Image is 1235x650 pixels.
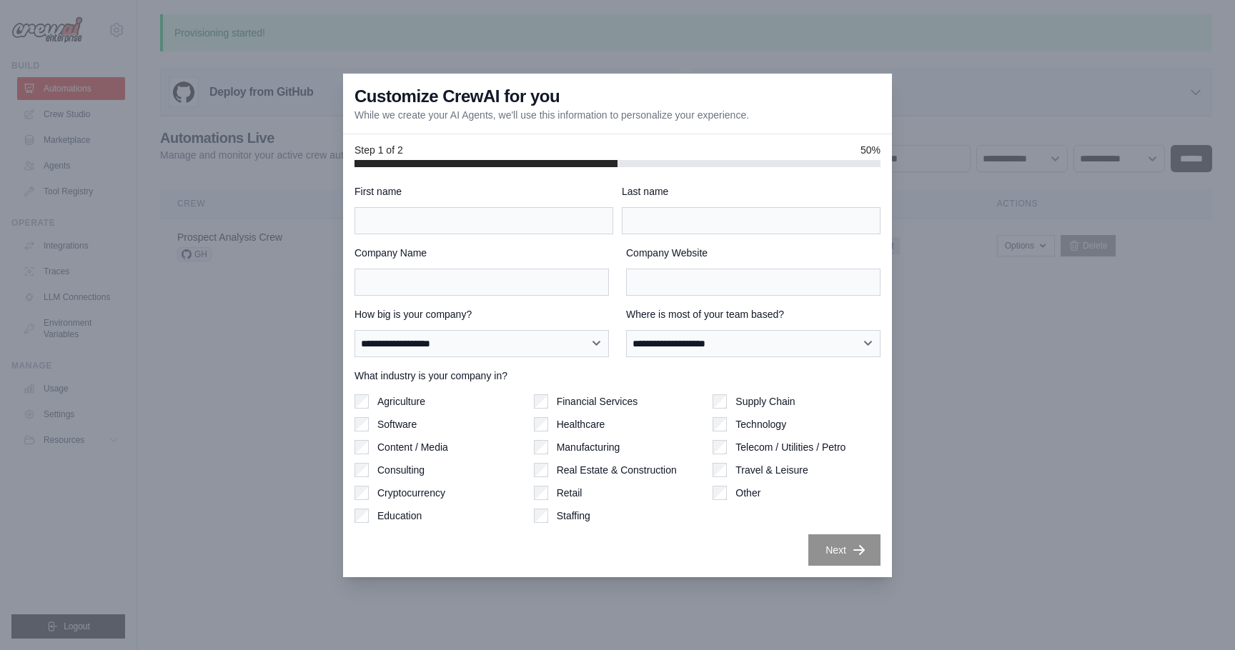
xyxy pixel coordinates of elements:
[735,486,760,500] label: Other
[557,417,605,431] label: Healthcare
[808,534,881,566] button: Next
[354,108,749,122] p: While we create your AI Agents, we'll use this information to personalize your experience.
[557,486,582,500] label: Retail
[377,463,425,477] label: Consulting
[354,85,560,108] h3: Customize CrewAI for you
[354,184,613,199] label: First name
[557,509,590,523] label: Staffing
[557,463,677,477] label: Real Estate & Construction
[377,394,425,409] label: Agriculture
[735,463,808,477] label: Travel & Leisure
[354,143,403,157] span: Step 1 of 2
[354,246,609,260] label: Company Name
[354,307,609,321] label: How big is your company?
[735,440,845,454] label: Telecom / Utilities / Petro
[557,394,638,409] label: Financial Services
[557,440,620,454] label: Manufacturing
[735,417,786,431] label: Technology
[735,394,795,409] label: Supply Chain
[626,246,881,260] label: Company Website
[860,143,881,157] span: 50%
[377,440,448,454] label: Content / Media
[622,184,881,199] label: Last name
[626,307,881,321] label: Where is most of your team based?
[377,486,445,500] label: Cryptocurrency
[377,509,422,523] label: Education
[377,417,417,431] label: Software
[354,369,881,383] label: What industry is your company in?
